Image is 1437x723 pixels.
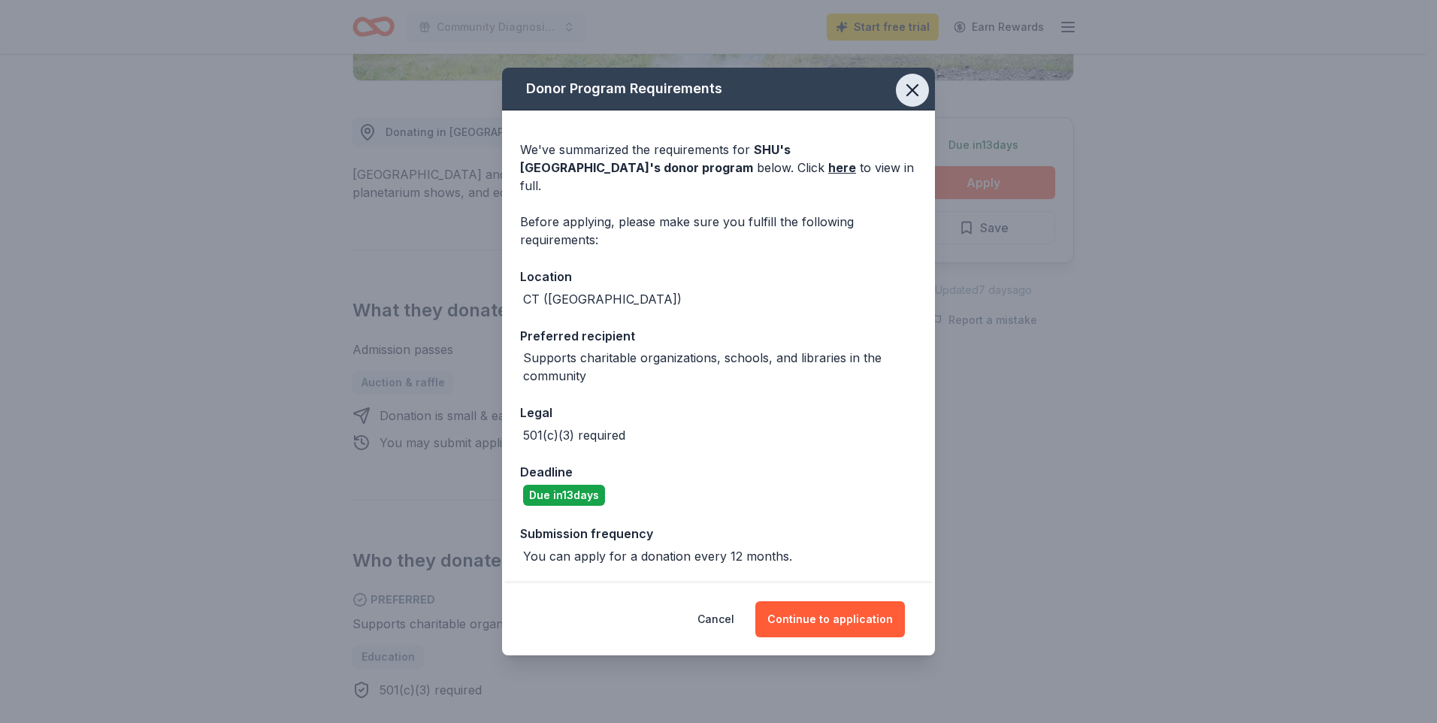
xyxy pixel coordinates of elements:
[520,141,917,195] div: We've summarized the requirements for below. Click to view in full.
[523,290,682,308] div: CT ([GEOGRAPHIC_DATA])
[502,68,935,110] div: Donor Program Requirements
[520,524,917,543] div: Submission frequency
[520,403,917,422] div: Legal
[755,601,905,637] button: Continue to application
[520,213,917,249] div: Before applying, please make sure you fulfill the following requirements:
[520,462,917,482] div: Deadline
[523,426,625,444] div: 501(c)(3) required
[520,326,917,346] div: Preferred recipient
[523,547,792,565] div: You can apply for a donation every 12 months.
[523,485,605,506] div: Due in 13 days
[697,601,734,637] button: Cancel
[523,349,917,385] div: Supports charitable organizations, schools, and libraries in the community
[828,159,856,177] a: here
[520,267,917,286] div: Location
